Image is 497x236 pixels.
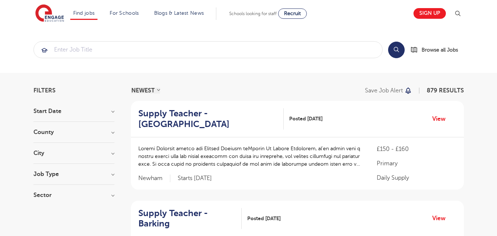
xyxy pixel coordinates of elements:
[35,4,64,23] img: Engage Education
[247,215,281,222] span: Posted [DATE]
[138,175,170,182] span: Newham
[33,171,114,177] h3: Job Type
[388,42,405,58] button: Search
[427,87,464,94] span: 879 RESULTS
[138,108,284,130] a: Supply Teacher - [GEOGRAPHIC_DATA]
[422,46,458,54] span: Browse all Jobs
[33,88,56,94] span: Filters
[33,108,114,114] h3: Start Date
[138,208,236,229] h2: Supply Teacher - Barking
[33,192,114,198] h3: Sector
[178,175,212,182] p: Starts [DATE]
[432,214,451,223] a: View
[289,115,323,123] span: Posted [DATE]
[377,159,456,168] p: Primary
[73,10,95,16] a: Find jobs
[432,114,451,124] a: View
[284,11,301,16] span: Recruit
[229,11,277,16] span: Schools looking for staff
[110,10,139,16] a: For Schools
[33,150,114,156] h3: City
[377,145,456,154] p: £150 - £160
[34,42,382,58] input: Submit
[365,88,412,94] button: Save job alert
[365,88,403,94] p: Save job alert
[411,46,464,54] a: Browse all Jobs
[154,10,204,16] a: Blogs & Latest News
[138,145,362,168] p: Loremi Dolorsit ametco adi Elitsed Doeiusm teMporin Ut Labore Etdolorem, al’en admin veni q nostr...
[138,108,278,130] h2: Supply Teacher - [GEOGRAPHIC_DATA]
[33,41,383,58] div: Submit
[377,173,456,182] p: Daily Supply
[278,8,307,19] a: Recruit
[413,8,446,19] a: Sign up
[33,129,114,135] h3: County
[138,208,242,229] a: Supply Teacher - Barking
